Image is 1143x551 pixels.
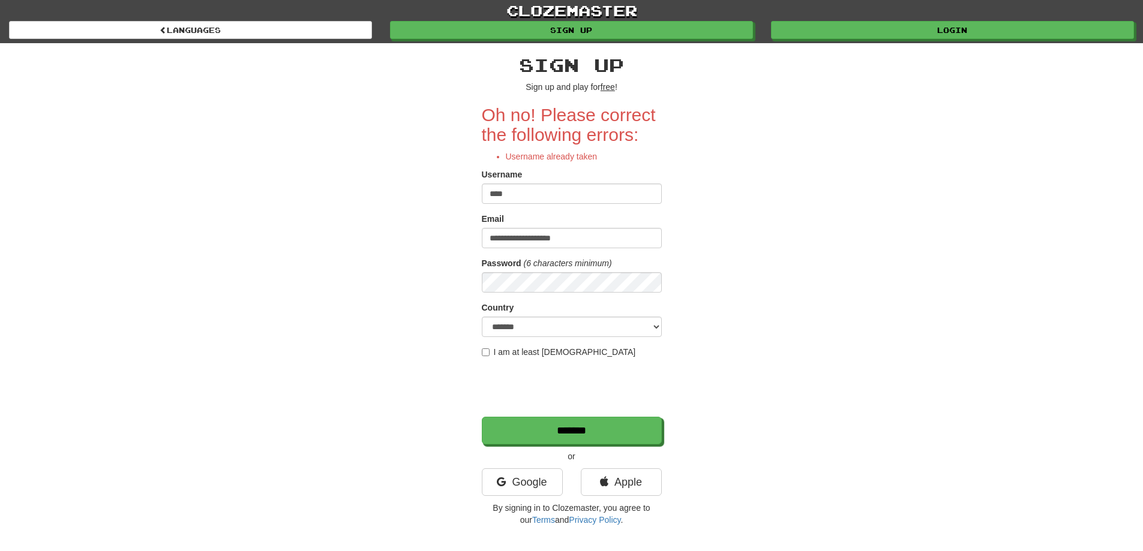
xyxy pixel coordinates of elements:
[482,468,563,496] a: Google
[482,364,664,411] iframe: reCAPTCHA
[506,150,662,162] li: Username already taken
[771,21,1134,39] a: Login
[482,55,662,75] h2: Sign up
[532,515,555,525] a: Terms
[482,81,662,93] p: Sign up and play for !
[482,346,636,358] label: I am at least [DEMOGRAPHIC_DATA]
[390,21,753,39] a: Sign up
[524,258,612,268] em: (6 characters minimum)
[482,168,523,180] label: Username
[581,468,662,496] a: Apple
[9,21,372,39] a: Languages
[482,348,490,356] input: I am at least [DEMOGRAPHIC_DATA]
[482,302,514,314] label: Country
[482,105,662,144] h2: Oh no! Please correct the following errors:
[601,82,615,92] u: free
[482,257,521,269] label: Password
[482,450,662,462] p: or
[569,515,620,525] a: Privacy Policy
[482,213,504,225] label: Email
[482,502,662,526] p: By signing in to Clozemaster, you agree to our and .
